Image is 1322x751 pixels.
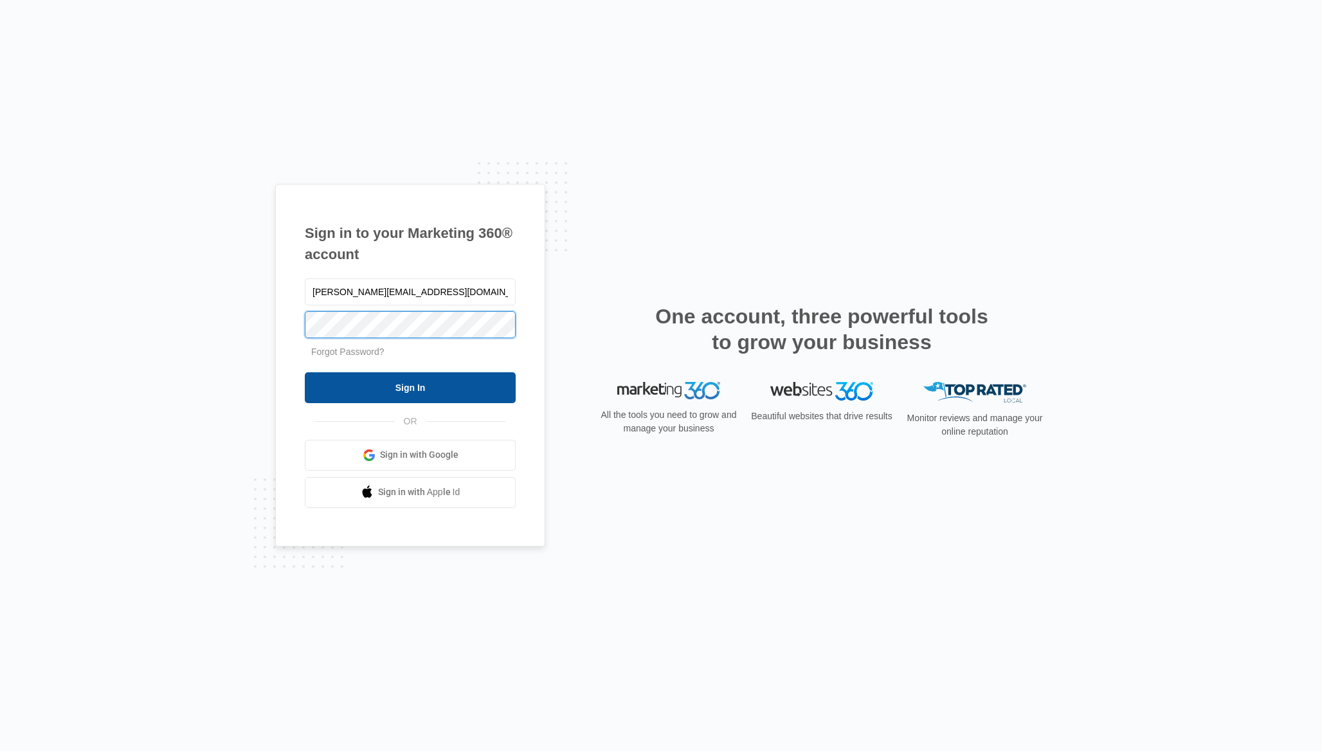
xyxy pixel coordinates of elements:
[311,347,385,357] a: Forgot Password?
[305,278,516,305] input: Email
[305,372,516,403] input: Sign In
[305,440,516,471] a: Sign in with Google
[305,477,516,508] a: Sign in with Apple Id
[395,415,426,428] span: OR
[378,485,460,499] span: Sign in with Apple Id
[750,410,894,423] p: Beautiful websites that drive results
[903,412,1047,439] p: Monitor reviews and manage your online reputation
[597,408,741,435] p: All the tools you need to grow and manage your business
[923,382,1026,403] img: Top Rated Local
[651,303,992,355] h2: One account, three powerful tools to grow your business
[305,222,516,265] h1: Sign in to your Marketing 360® account
[770,382,873,401] img: Websites 360
[617,382,720,400] img: Marketing 360
[380,448,458,462] span: Sign in with Google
